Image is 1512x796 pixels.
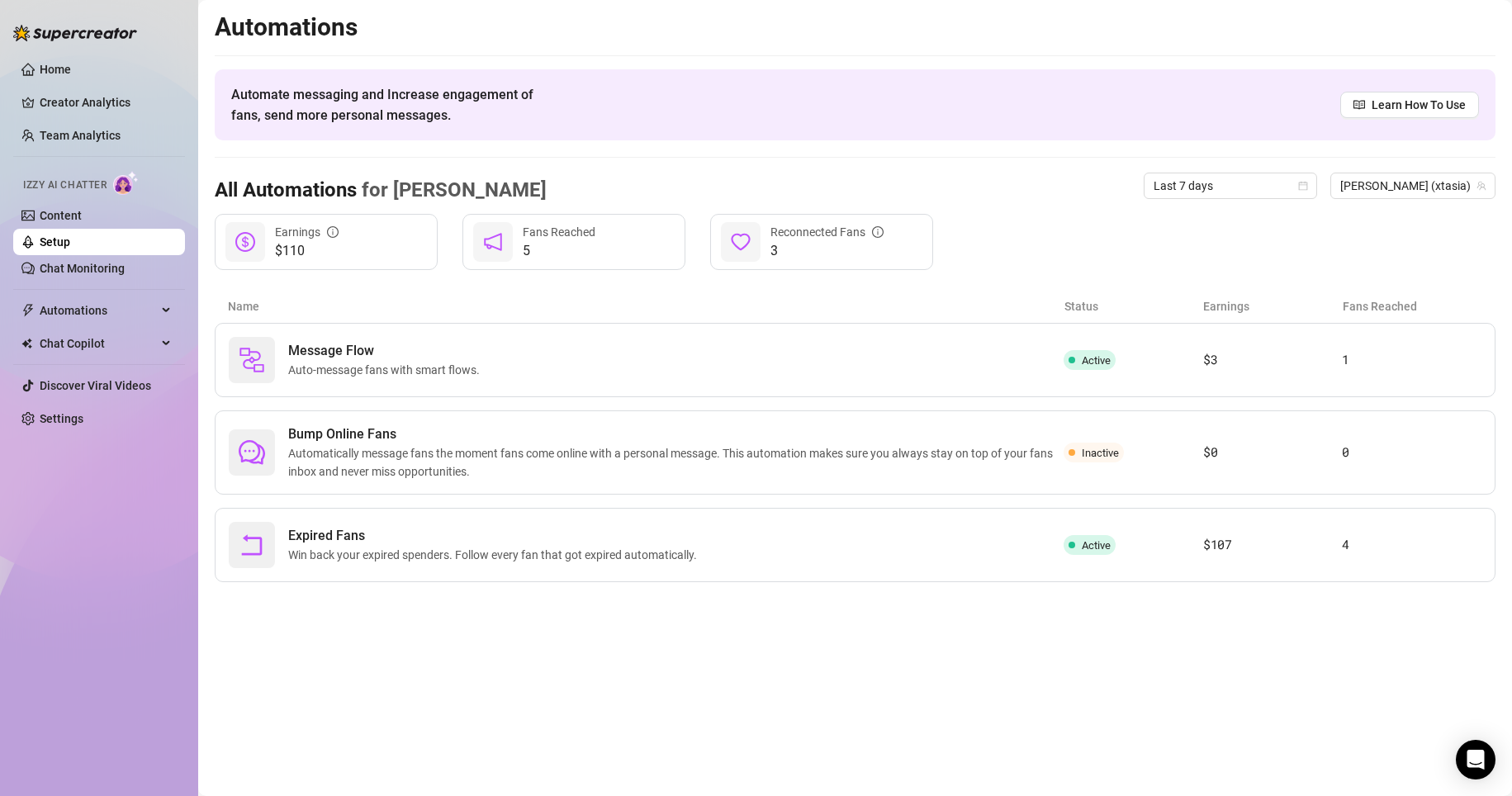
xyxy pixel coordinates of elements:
h3: All Automations [215,178,547,204]
a: Content [40,209,82,222]
article: Name [228,297,1064,315]
span: Win back your expired spenders. Follow every fan that got expired automatically. [288,546,704,564]
span: Learn How To Use [1372,96,1466,114]
article: 0 [1342,443,1481,462]
span: info-circle [327,226,339,238]
span: Last 7 days [1154,173,1307,198]
span: 5 [523,241,595,261]
span: Inactive [1082,447,1119,459]
span: Automatically message fans the moment fans come online with a personal message. This automation m... [288,444,1064,481]
span: Auto-message fans with smart flows. [288,361,486,379]
a: Chat Monitoring [40,262,125,275]
a: Team Analytics [40,129,121,142]
span: info-circle [872,226,884,238]
article: 1 [1342,350,1481,370]
span: Active [1082,539,1111,552]
span: Active [1082,354,1111,367]
div: Reconnected Fans [770,223,884,241]
a: Creator Analytics [40,89,172,116]
article: 4 [1342,535,1481,555]
a: Discover Viral Videos [40,379,151,392]
span: Automations [40,297,157,324]
span: heart [731,232,751,252]
span: 3 [770,241,884,261]
article: $107 [1203,535,1343,555]
span: Automate messaging and Increase engagement of fans, send more personal messages. [231,84,549,126]
span: calendar [1298,181,1308,191]
article: Status [1064,297,1204,315]
span: dollar [235,232,255,252]
div: Open Intercom Messenger [1456,740,1495,779]
article: $0 [1203,443,1343,462]
img: Chat Copilot [21,338,32,349]
span: Izzy AI Chatter [23,178,107,193]
span: $110 [275,241,339,261]
span: thunderbolt [21,304,35,317]
span: rollback [239,532,265,558]
img: svg%3e [239,347,265,373]
a: Learn How To Use [1340,92,1479,118]
span: notification [483,232,503,252]
span: comment [239,439,265,466]
h2: Automations [215,12,1495,43]
a: Home [40,63,71,76]
article: Earnings [1203,297,1343,315]
article: Fans Reached [1343,297,1482,315]
span: Anastasia (xtasia) [1340,173,1486,198]
a: Setup [40,235,70,249]
span: Bump Online Fans [288,424,1064,444]
span: Expired Fans [288,526,704,546]
img: AI Chatter [113,171,139,195]
div: Earnings [275,223,339,241]
span: Chat Copilot [40,330,157,357]
span: Fans Reached [523,225,595,239]
span: for [PERSON_NAME] [357,178,547,201]
a: Settings [40,412,83,425]
img: logo-BBDzfeDw.svg [13,25,137,41]
span: team [1476,181,1486,191]
span: Message Flow [288,341,486,361]
span: read [1353,99,1365,111]
article: $3 [1203,350,1343,370]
